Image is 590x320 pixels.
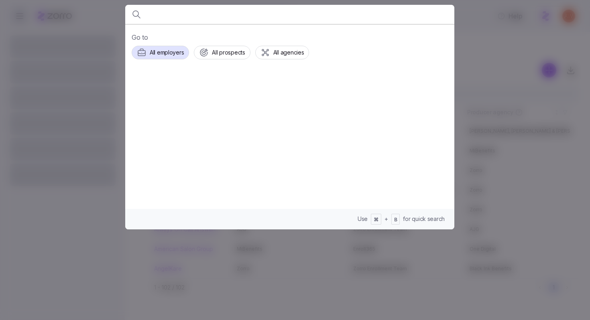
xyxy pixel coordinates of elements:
span: for quick search [403,215,445,223]
span: + [385,215,388,223]
button: All prospects [194,46,250,59]
span: Go to [132,32,448,43]
span: Use [358,215,368,223]
span: B [394,217,397,223]
button: All agencies [255,46,309,59]
span: ⌘ [374,217,378,223]
span: All agencies [273,49,304,57]
span: All prospects [212,49,245,57]
span: All employers [150,49,184,57]
button: All employers [132,46,189,59]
